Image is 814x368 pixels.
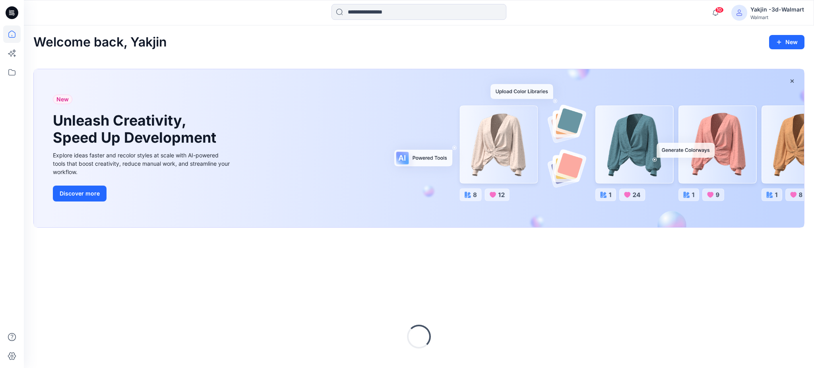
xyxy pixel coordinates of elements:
[56,95,69,104] span: New
[53,186,232,201] a: Discover more
[750,5,804,14] div: Yakjin -3d-Walmart
[736,10,742,16] svg: avatar
[53,151,232,176] div: Explore ideas faster and recolor styles at scale with AI-powered tools that boost creativity, red...
[53,186,107,201] button: Discover more
[53,112,220,146] h1: Unleash Creativity, Speed Up Development
[750,14,804,20] div: Walmart
[715,7,724,13] span: 10
[33,35,167,50] h2: Welcome back, Yakjin
[769,35,804,49] button: New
